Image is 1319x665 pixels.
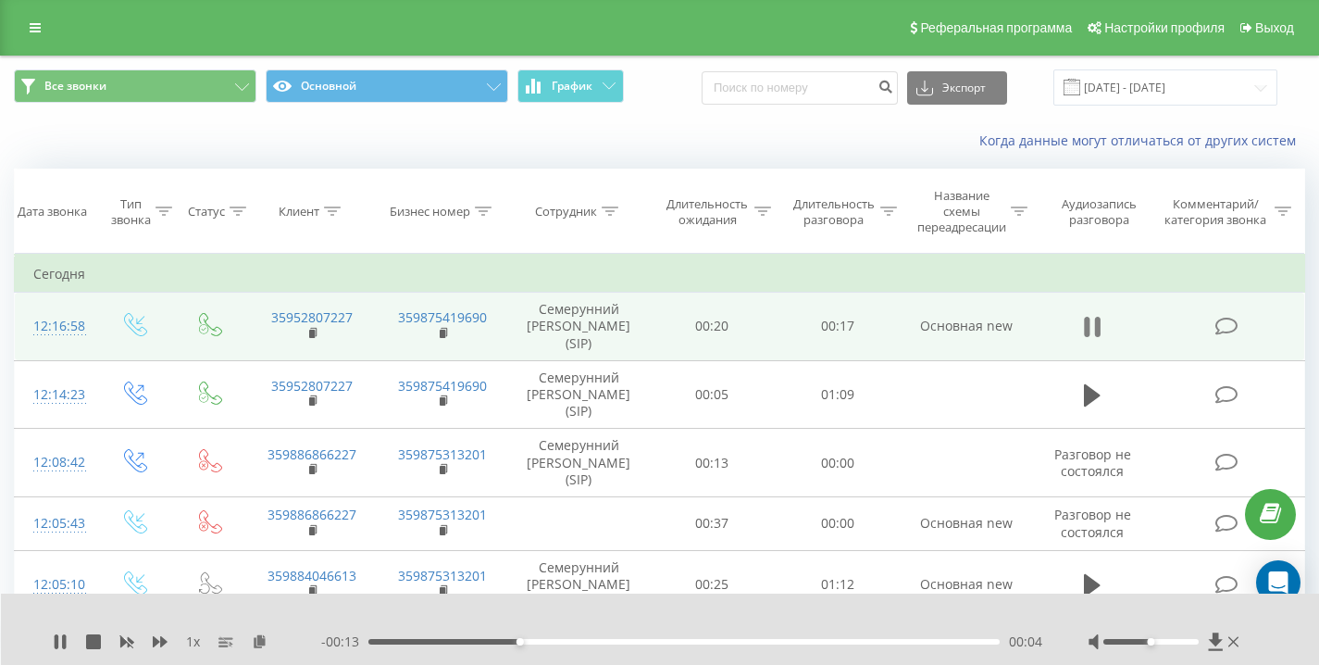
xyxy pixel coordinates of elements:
[552,80,592,93] span: График
[775,293,901,361] td: 00:17
[775,360,901,429] td: 01:09
[1256,560,1300,605] div: Open Intercom Messenger
[44,79,106,94] span: Все звонки
[508,429,649,497] td: Семерунний [PERSON_NAME] (SIP)
[268,567,356,584] a: 359884046613
[508,551,649,620] td: Семерунний [PERSON_NAME] (SIP)
[390,204,470,220] div: Бизнес номер
[268,445,356,463] a: 359886866227
[321,633,368,651] span: - 00:13
[15,256,1305,293] td: Сегодня
[279,204,319,220] div: Клиент
[33,445,77,481] div: 12:08:42
[266,69,508,103] button: Основной
[535,204,597,220] div: Сотрудник
[398,377,487,395] a: 359875419690
[508,360,649,429] td: Семерунний [PERSON_NAME] (SIP)
[33,377,77,413] div: 12:14:23
[398,567,487,584] a: 359875313201
[666,196,749,228] div: Длительность ожидания
[649,360,775,429] td: 00:05
[517,69,624,103] button: График
[18,204,87,220] div: Дата звонка
[702,71,898,105] input: Поиск по номеру
[1009,633,1042,651] span: 00:04
[901,293,1032,361] td: Основная new
[33,506,77,542] div: 12:05:43
[271,308,353,326] a: 35952807227
[775,496,901,550] td: 00:00
[111,196,151,228] div: Тип звонка
[186,633,200,651] span: 1 x
[979,132,1305,149] a: Когда данные могут отличаться от других систем
[920,20,1072,35] span: Реферальная программа
[1255,20,1294,35] span: Выход
[775,429,901,497] td: 00:00
[516,638,524,646] div: Accessibility label
[1148,638,1155,646] div: Accessibility label
[398,308,487,326] a: 359875419690
[33,567,77,603] div: 12:05:10
[1049,196,1149,228] div: Аудиозапись разговора
[792,196,876,228] div: Длительность разговора
[1162,196,1270,228] div: Комментарий/категория звонка
[901,496,1032,550] td: Основная new
[649,551,775,620] td: 00:25
[907,71,1007,105] button: Экспорт
[508,293,649,361] td: Семерунний [PERSON_NAME] (SIP)
[33,308,77,345] div: 12:16:58
[775,551,901,620] td: 01:12
[271,377,353,395] a: 35952807227
[649,496,775,550] td: 00:37
[188,204,225,220] div: Статус
[1104,20,1225,35] span: Настройки профиля
[398,445,487,463] a: 359875313201
[398,506,487,523] a: 359875313201
[649,429,775,497] td: 00:13
[649,293,775,361] td: 00:20
[917,188,1006,235] div: Название схемы переадресации
[1054,445,1131,480] span: Разговор не состоялся
[14,69,256,103] button: Все звонки
[1054,506,1131,540] span: Разговор не состоялся
[268,506,356,523] a: 359886866227
[901,551,1032,620] td: Основная new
